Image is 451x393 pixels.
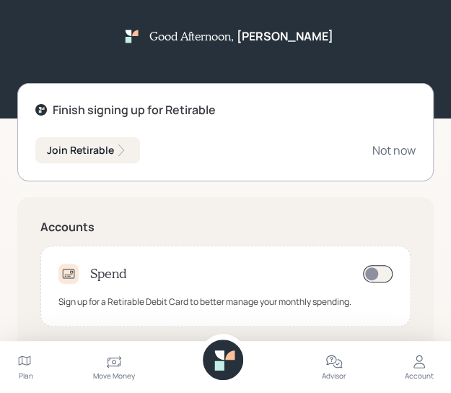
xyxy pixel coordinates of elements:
[90,266,127,282] h4: Spend
[47,143,128,157] div: Join Retirable
[405,371,434,381] div: Account
[58,295,351,308] div: Sign up for a Retirable Debit Card to better manage your monthly spending.
[322,371,346,381] div: Advisor
[372,142,416,158] div: Not now
[93,371,135,381] div: Move Money
[149,29,234,43] h5: Good Afternoon ,
[35,137,140,163] button: Join Retirable
[40,220,411,234] h5: Accounts
[237,30,333,43] h5: [PERSON_NAME]
[53,101,216,118] div: Finish signing up for Retirable
[19,371,33,381] div: Plan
